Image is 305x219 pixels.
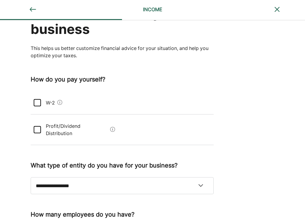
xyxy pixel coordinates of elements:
[31,45,214,59] div: This helps us better customize financial advice for your situation, and help you optimize your ta...
[31,162,178,169] b: What type of entity do you have for your business?
[41,118,108,142] div: Profit/Dividend Distribution
[31,76,105,83] b: How do you pay yourself?
[110,6,195,13] div: INCOME
[41,94,55,111] div: W-2
[31,5,214,37] div: Tell us more about your business
[31,211,134,218] b: How many employees do you have?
